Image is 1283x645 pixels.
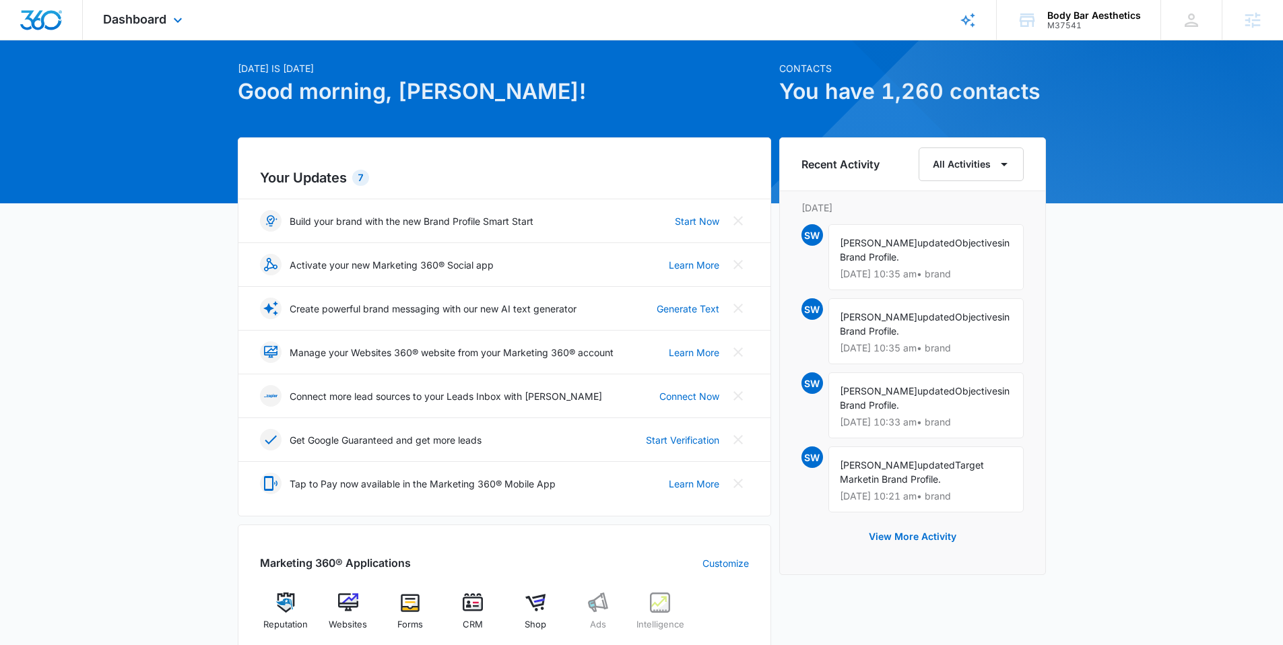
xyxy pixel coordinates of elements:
span: SW [801,224,823,246]
a: Learn More [669,477,719,491]
span: updated [917,237,955,248]
button: Close [727,385,749,407]
p: Manage your Websites 360® website from your Marketing 360® account [290,345,614,360]
p: [DATE] [801,201,1024,215]
p: Contacts [779,61,1046,75]
div: account name [1047,10,1141,21]
a: Shop [510,592,562,641]
div: 7 [352,170,369,186]
span: Objectives [955,237,1002,248]
a: Reputation [260,592,312,641]
a: Start Now [675,214,719,228]
span: Reputation [263,618,308,632]
a: Ads [572,592,624,641]
a: Learn More [669,258,719,272]
button: View More Activity [855,520,970,553]
button: Close [727,473,749,494]
a: Customize [702,556,749,570]
span: Objectives [955,385,1002,397]
h2: Your Updates [260,168,749,188]
span: [PERSON_NAME] [840,385,917,397]
p: Tap to Pay now available in the Marketing 360® Mobile App [290,477,556,491]
h2: Marketing 360® Applications [260,555,411,571]
p: Connect more lead sources to your Leads Inbox with [PERSON_NAME] [290,389,602,403]
span: [PERSON_NAME] [840,237,917,248]
span: Forms [397,618,423,632]
p: [DATE] 10:21 am • brand [840,491,1012,501]
span: updated [917,311,955,322]
button: Close [727,429,749,450]
p: [DATE] 10:35 am • brand [840,343,1012,353]
span: Shop [525,618,546,632]
span: SW [801,298,823,320]
p: [DATE] 10:33 am • brand [840,417,1012,427]
button: All Activities [919,147,1024,181]
p: Build your brand with the new Brand Profile Smart Start [290,214,533,228]
a: Forms [385,592,436,641]
span: Intelligence [636,618,684,632]
span: updated [917,385,955,397]
a: Generate Text [657,302,719,316]
div: account id [1047,21,1141,30]
span: Dashboard [103,12,166,26]
span: in Brand Profile. [871,473,941,485]
p: Activate your new Marketing 360® Social app [290,258,494,272]
a: Intelligence [634,592,686,641]
a: Start Verification [646,433,719,447]
span: Websites [329,618,367,632]
p: Create powerful brand messaging with our new AI text generator [290,302,577,316]
span: Objectives [955,311,1002,322]
p: [DATE] is [DATE] [238,61,771,75]
span: SW [801,446,823,468]
a: Learn More [669,345,719,360]
span: Ads [590,618,606,632]
h1: You have 1,260 contacts [779,75,1046,108]
h1: Good morning, [PERSON_NAME]! [238,75,771,108]
a: CRM [447,592,499,641]
a: Websites [322,592,374,641]
a: Connect Now [659,389,719,403]
p: [DATE] 10:35 am • brand [840,269,1012,279]
button: Close [727,341,749,363]
span: CRM [463,618,483,632]
span: [PERSON_NAME] [840,311,917,322]
span: [PERSON_NAME] [840,459,917,471]
h6: Recent Activity [801,156,880,172]
p: Get Google Guaranteed and get more leads [290,433,482,447]
span: updated [917,459,955,471]
button: Close [727,298,749,319]
button: Close [727,210,749,232]
button: Close [727,254,749,275]
span: SW [801,372,823,394]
